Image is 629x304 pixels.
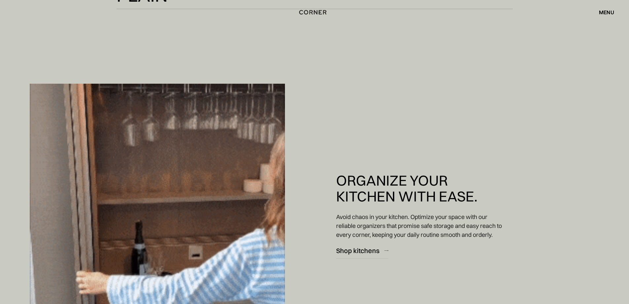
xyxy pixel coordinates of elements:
a: home [292,8,337,17]
div: menu [599,10,614,15]
div: Shop kitchens [336,246,379,255]
a: Shop kitchens [336,242,388,259]
div: menu [592,7,614,18]
p: Avoid chaos in your kitchen. Optimize your space with our reliable organizers that promise safe s... [336,212,505,239]
h3: Organize Your Kitchen with Ease. [336,173,505,204]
